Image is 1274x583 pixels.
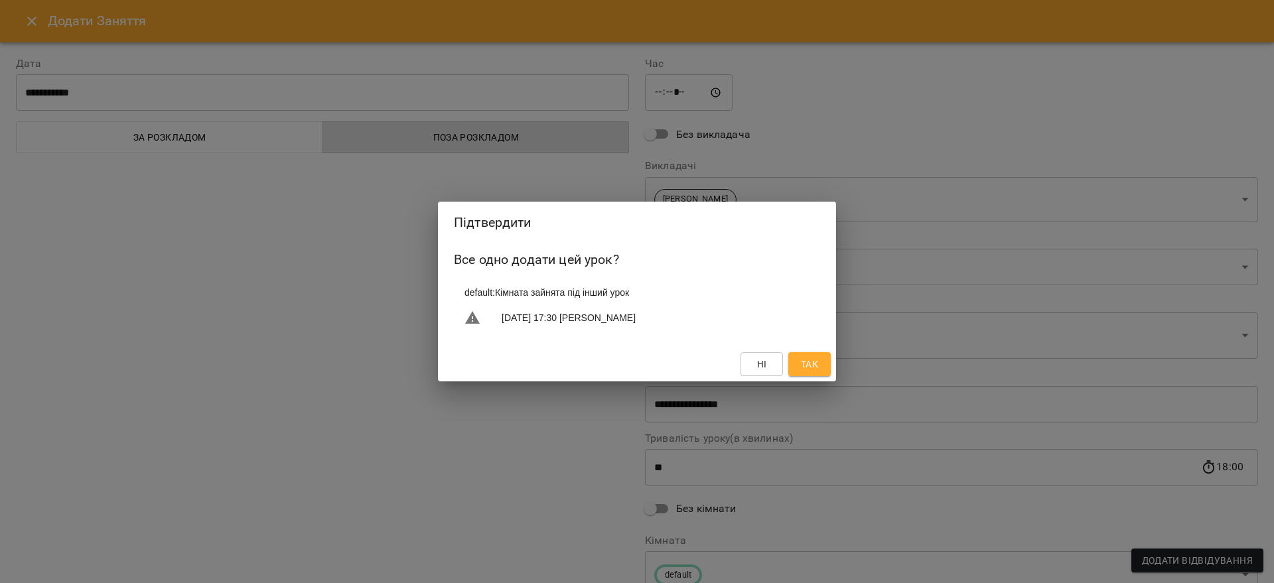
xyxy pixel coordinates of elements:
[454,212,820,233] h2: Підтвердити
[454,281,820,304] li: default : Кімната зайнята під інший урок
[757,356,767,372] span: Ні
[454,304,820,331] li: [DATE] 17:30 [PERSON_NAME]
[741,352,783,376] button: Ні
[801,356,818,372] span: Так
[788,352,831,376] button: Так
[454,249,820,270] h6: Все одно додати цей урок?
